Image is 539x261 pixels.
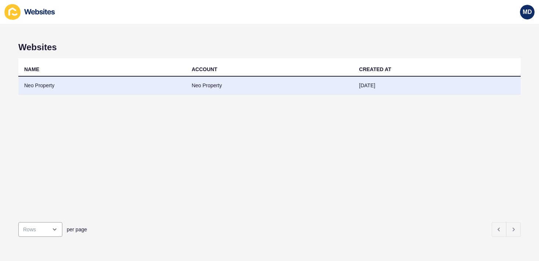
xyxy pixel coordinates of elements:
[18,42,521,52] h1: Websites
[24,66,39,73] div: NAME
[186,77,353,95] td: Neo Property
[67,226,87,233] span: per page
[359,66,391,73] div: CREATED AT
[523,8,532,16] span: MD
[192,66,217,73] div: ACCOUNT
[18,222,62,237] div: open menu
[353,77,521,95] td: [DATE]
[18,77,186,95] td: Neo Property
